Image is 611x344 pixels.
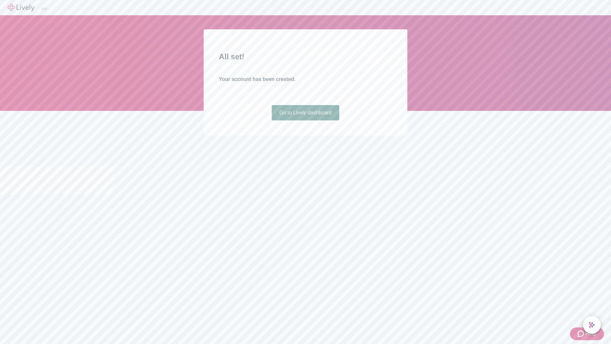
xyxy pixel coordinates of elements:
[585,330,596,338] span: Help
[8,4,34,11] img: Lively
[219,75,392,83] h4: Your account has been created.
[272,105,340,120] a: Go to Lively dashboard
[42,8,47,10] button: Log out
[589,322,595,328] svg: Lively AI Assistant
[570,327,604,340] button: Zendesk support iconHelp
[578,330,585,338] svg: Zendesk support icon
[583,316,601,334] button: chat
[219,51,392,62] h2: All set!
